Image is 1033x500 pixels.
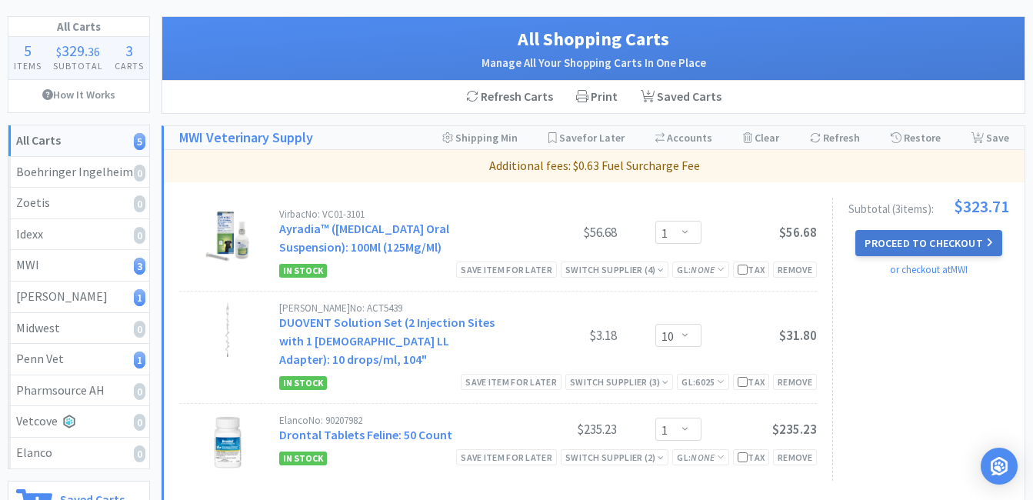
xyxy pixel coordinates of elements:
[779,224,817,241] span: $56.68
[629,81,733,113] a: Saved Carts
[772,421,817,438] span: $235.23
[16,443,142,463] div: Elanco
[8,157,149,188] a: Boehringer Ingelheim0
[565,450,664,465] div: Switch Supplier ( 2 )
[502,420,617,438] div: $235.23
[16,132,61,148] strong: All Carts
[16,381,142,401] div: Pharmsource AH
[8,344,149,375] a: Penn Vet1
[565,262,664,277] div: Switch Supplier ( 4 )
[779,327,817,344] span: $31.80
[16,255,142,275] div: MWI
[16,349,142,369] div: Penn Vet
[179,127,313,149] a: MWI Veterinary Supply
[8,80,149,109] a: How It Works
[810,126,860,149] div: Refresh
[8,375,149,407] a: Pharmsource AH0
[677,264,725,275] span: GL:
[773,374,817,390] div: Remove
[738,262,765,277] div: Tax
[279,427,452,442] a: Drontal Tablets Feline: 50 Count
[279,315,495,367] a: DUOVENT Solution Set (2 Injection Sites with 1 [DEMOGRAPHIC_DATA] LL Adapter): 10 drops/ml, 104"
[461,374,561,390] div: Save item for later
[125,41,133,60] span: 3
[134,258,145,275] i: 3
[279,303,502,313] div: [PERSON_NAME] No: ACT5439
[773,262,817,278] div: Remove
[743,126,779,149] div: Clear
[279,452,327,465] span: In Stock
[279,221,449,255] a: Ayradia™ ([MEDICAL_DATA] Oral Suspension): 100Ml (125Mg/Ml)
[8,219,149,251] a: Idexx0
[218,303,236,357] img: 06bd02bffad7472790566f9af402cb50_11205.png
[178,25,1009,54] h1: All Shopping Carts
[677,452,725,463] span: GL:
[134,195,145,212] i: 0
[279,264,327,278] span: In Stock
[178,54,1009,72] h2: Manage All Your Shopping Carts In One Place
[502,223,617,242] div: $56.68
[134,414,145,431] i: 0
[134,227,145,244] i: 0
[981,448,1018,485] div: Open Intercom Messenger
[456,449,557,465] div: Save item for later
[565,81,629,113] div: Print
[8,125,149,157] a: All Carts5
[8,17,149,37] h1: All Carts
[8,438,149,468] a: Elanco0
[442,126,518,149] div: Shipping Min
[738,375,765,389] div: Tax
[88,44,100,59] span: 36
[279,209,502,219] div: Virbac No: VC01-3101
[279,415,502,425] div: Elanco No: 90207982
[134,383,145,400] i: 0
[691,452,715,463] i: None
[24,41,32,60] span: 5
[8,188,149,219] a: Zoetis0
[16,193,142,213] div: Zoetis
[971,126,1009,149] div: Save
[8,406,149,438] a: Vetcove0
[456,262,557,278] div: Save item for later
[455,81,565,113] div: Refresh Carts
[204,209,251,263] img: e654b2eade6f4c09a4aec06b8b7e34a5_625034.png
[134,352,145,368] i: 1
[134,445,145,462] i: 0
[773,449,817,465] div: Remove
[8,250,149,282] a: MWI3
[848,198,1009,215] div: Subtotal ( 3 item s ):
[8,313,149,345] a: Midwest0
[502,326,617,345] div: $3.18
[170,156,1018,176] p: Additional fees: $0.63 Fuel Surcharge Fee
[891,126,941,149] div: Restore
[655,126,712,149] div: Accounts
[134,289,145,306] i: 1
[890,263,968,276] a: or checkout at MWI
[691,264,715,275] i: None
[16,287,142,307] div: [PERSON_NAME]
[48,43,109,58] div: .
[134,321,145,338] i: 0
[16,162,142,182] div: Boehringer Ingelheim
[108,58,149,73] h4: Carts
[62,41,85,60] span: 329
[279,376,327,390] span: In Stock
[16,225,142,245] div: Idexx
[56,44,62,59] span: $
[8,58,48,73] h4: Items
[16,412,142,432] div: Vetcove
[8,282,149,313] a: [PERSON_NAME]1
[134,133,145,150] i: 5
[16,318,142,338] div: Midwest
[559,131,625,145] span: Save for Later
[681,376,725,388] span: GL: 6025
[570,375,668,389] div: Switch Supplier ( 3 )
[134,165,145,182] i: 0
[201,415,255,469] img: a6ac95f40492451aaf0187d1114ccd9a_634748.png
[48,58,109,73] h4: Subtotal
[738,450,765,465] div: Tax
[954,198,1009,215] span: $323.71
[855,230,1001,256] button: Proceed to Checkout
